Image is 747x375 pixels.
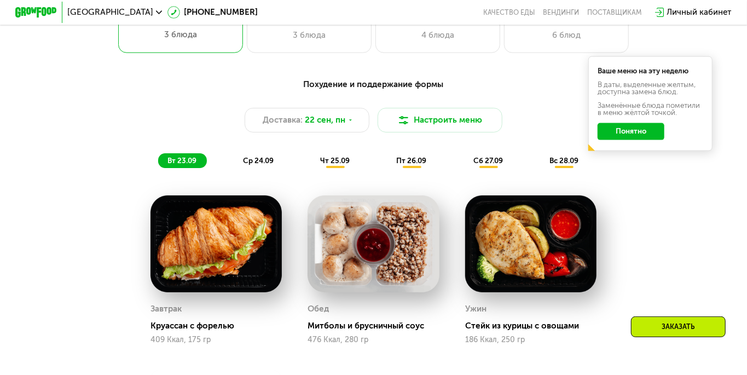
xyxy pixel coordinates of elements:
div: Ваше меню на эту неделю [598,67,703,74]
div: Обед [308,301,329,316]
span: Доставка: [263,114,303,126]
div: 186 Ккал, 250 гр [465,336,597,344]
div: Ужин [465,301,487,316]
div: Заменённые блюда пометили в меню жёлтой точкой. [598,102,703,117]
div: В даты, выделенные желтым, доступна замена блюд. [598,81,703,96]
a: Качество еды [483,8,535,16]
button: Настроить меню [378,108,502,133]
span: 22 сен, пн [305,114,345,126]
span: ср 24.09 [243,157,274,165]
div: Завтрак [150,301,182,316]
div: Похудение и поддержание формы [66,78,680,91]
div: 476 Ккал, 280 гр [308,336,439,344]
a: Вендинги [543,8,579,16]
span: вс 28.09 [549,157,578,165]
span: сб 27.09 [473,157,503,165]
div: Митболы и брусничный соус [308,321,447,331]
div: 3 блюда [129,28,233,41]
div: Заказать [631,316,726,337]
a: [PHONE_NUMBER] [167,6,258,19]
span: пт 26.09 [397,157,427,165]
button: Понятно [598,123,664,140]
span: [GEOGRAPHIC_DATA] [67,8,153,16]
span: вт 23.09 [167,157,196,165]
div: поставщикам [587,8,641,16]
div: 4 блюда [386,29,489,42]
span: чт 25.09 [320,157,350,165]
div: 3 блюда [258,29,361,42]
div: Круассан с форелью [150,321,290,331]
div: 409 Ккал, 175 гр [150,336,282,344]
div: Стейк из курицы с овощами [465,321,605,331]
div: 6 блюд [515,29,618,42]
div: Личный кабинет [667,6,732,19]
